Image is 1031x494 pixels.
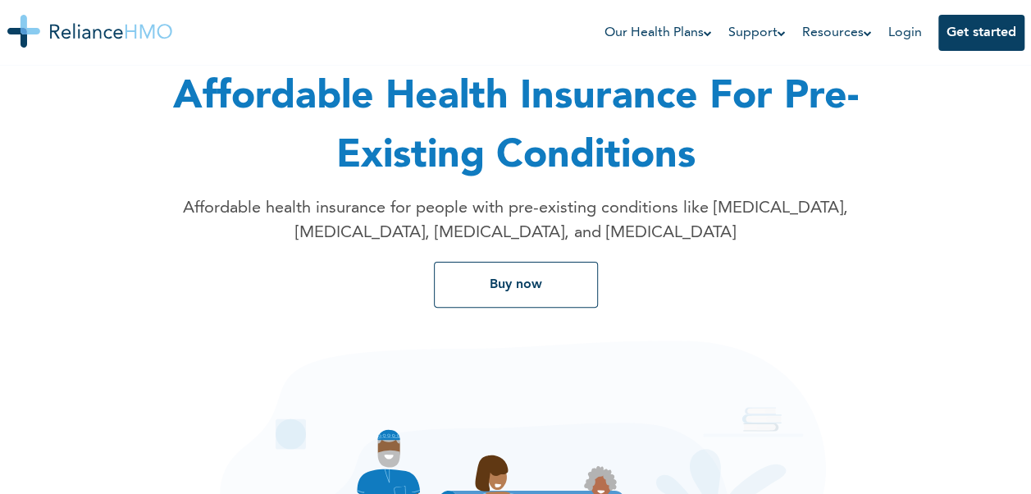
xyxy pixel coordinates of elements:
[802,23,872,43] a: Resources
[728,23,786,43] a: Support
[147,196,885,245] p: Affordable health insurance for people with pre-existing conditions like [MEDICAL_DATA], [MEDICAL...
[434,262,598,308] button: Buy now
[604,23,712,43] a: Our Health Plans
[7,15,172,48] img: Reliance HMO's Logo
[106,68,926,186] h1: Affordable Health Insurance For Pre-Existing Conditions
[938,15,1024,51] button: Get started
[888,26,922,39] a: Login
